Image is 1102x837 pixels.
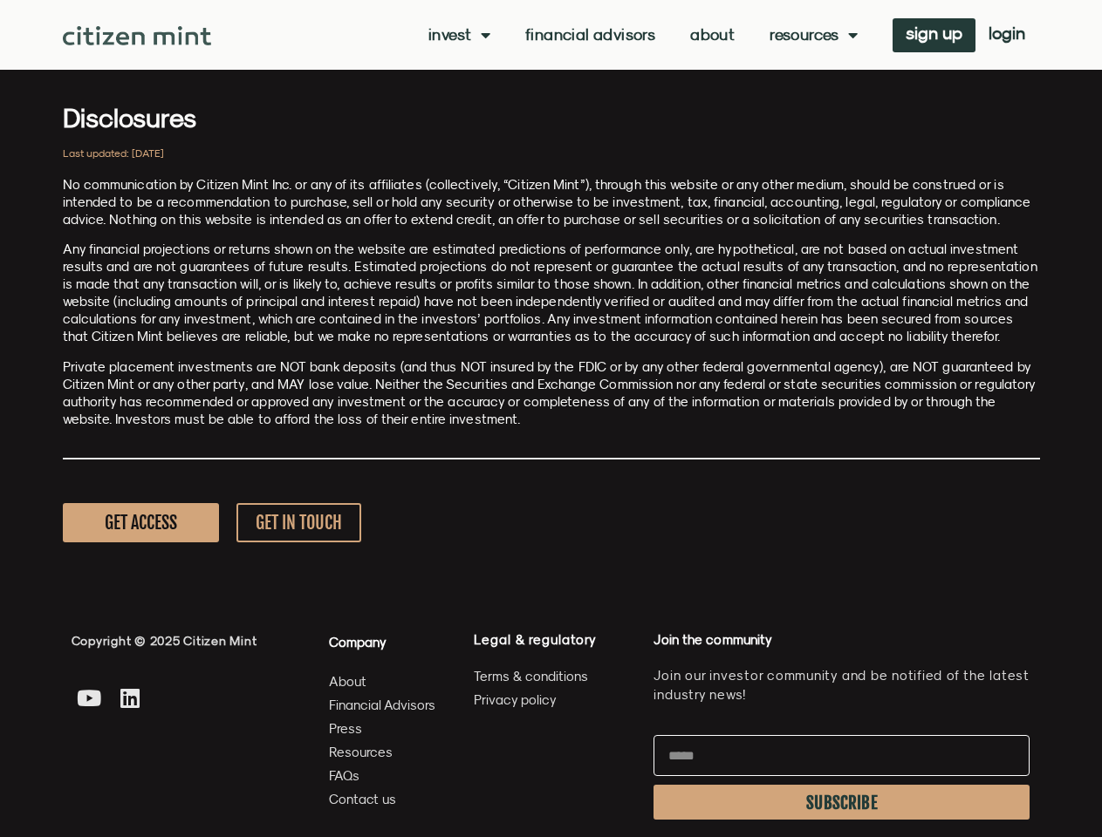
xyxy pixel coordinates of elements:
a: Invest [428,26,490,44]
h4: Legal & regulatory [474,631,636,648]
span: Privacy policy [474,689,557,711]
h4: Join the community [654,631,1030,649]
span: Press [329,718,362,739]
a: Privacy policy [474,689,636,711]
span: Copyright © 2025 Citizen Mint [72,634,257,648]
a: Contact us [329,788,436,810]
a: sign up [893,18,975,52]
span: sign up [906,27,962,39]
h3: Disclosures [63,105,1040,131]
a: Resources [770,26,858,44]
span: GET ACCESS [105,512,177,534]
span: FAQs [329,765,359,786]
p: Any financial projections or returns shown on the website are estimated predictions of performanc... [63,241,1040,345]
img: Citizen Mint [63,26,212,45]
a: About [690,26,735,44]
a: FAQs [329,765,436,786]
a: GET IN TOUCH [236,503,361,542]
p: Private placement investments are NOT bank deposits (and thus NOT insured by the FDIC or by any o... [63,358,1040,428]
a: Terms & conditions [474,665,636,687]
span: GET IN TOUCH [256,512,342,534]
p: Join our investor community and be notified of the latest industry news! [654,666,1030,704]
span: Contact us [329,788,396,810]
a: Financial Advisors [329,694,436,716]
span: login [989,27,1025,39]
button: SUBSCRIBE [654,785,1030,820]
h4: Company [329,631,436,653]
span: Resources [329,741,393,763]
a: Financial Advisors [525,26,655,44]
form: Newsletter [654,735,1030,828]
a: Resources [329,741,436,763]
span: Financial Advisors [329,694,435,716]
p: No communication by Citizen Mint Inc. or any of its affiliates (collectively, “Citizen Mint”), th... [63,176,1040,228]
a: login [975,18,1038,52]
span: Terms & conditions [474,665,588,687]
a: Press [329,718,436,739]
span: About [329,670,366,692]
a: About [329,670,436,692]
nav: Menu [428,26,858,44]
a: GET ACCESS [63,503,219,542]
span: SUBSCRIBE [806,796,878,810]
h2: Last updated: [DATE] [63,148,1040,159]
